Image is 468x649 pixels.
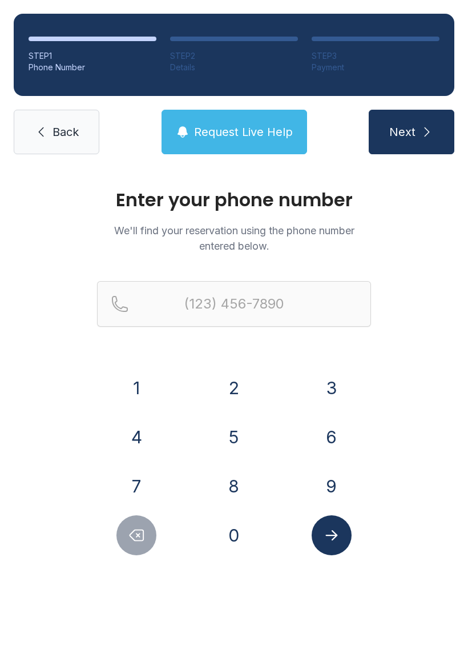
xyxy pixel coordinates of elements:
[214,368,254,408] button: 2
[312,368,352,408] button: 3
[312,515,352,555] button: Submit lookup form
[116,417,156,457] button: 4
[312,62,439,73] div: Payment
[29,50,156,62] div: STEP 1
[194,124,293,140] span: Request Live Help
[214,466,254,506] button: 8
[389,124,415,140] span: Next
[312,417,352,457] button: 6
[97,223,371,254] p: We'll find your reservation using the phone number entered below.
[116,368,156,408] button: 1
[116,515,156,555] button: Delete number
[312,50,439,62] div: STEP 3
[170,62,298,73] div: Details
[214,417,254,457] button: 5
[116,466,156,506] button: 7
[53,124,79,140] span: Back
[170,50,298,62] div: STEP 2
[312,466,352,506] button: 9
[97,281,371,327] input: Reservation phone number
[214,515,254,555] button: 0
[97,191,371,209] h1: Enter your phone number
[29,62,156,73] div: Phone Number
